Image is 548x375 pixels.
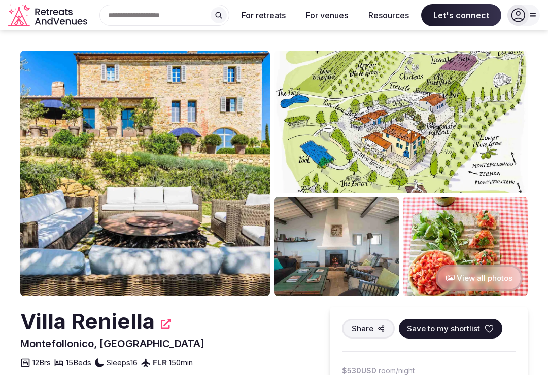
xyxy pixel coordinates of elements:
svg: Retreats and Venues company logo [8,4,89,27]
img: Venue gallery photo [403,197,528,296]
a: FLR [153,358,167,367]
a: Visit the homepage [8,4,89,27]
button: View all photos [436,265,523,291]
img: Venue cover photo [20,51,270,296]
span: Sleeps 16 [107,357,138,368]
span: Save to my shortlist [407,323,480,334]
button: For venues [298,4,356,26]
img: Venue gallery photo [274,197,399,296]
span: Let's connect [421,4,501,26]
span: Montefollonico, [GEOGRAPHIC_DATA] [20,337,204,350]
span: 150 min [169,357,193,368]
button: Resources [360,4,417,26]
span: 12 Brs [32,357,51,368]
button: Save to my shortlist [399,319,502,339]
span: Share [352,323,373,334]
button: Share [342,319,395,339]
h2: Villa Reniella [20,307,155,336]
img: Venue gallery photo [274,51,528,193]
span: 15 Beds [66,357,91,368]
button: For retreats [233,4,294,26]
